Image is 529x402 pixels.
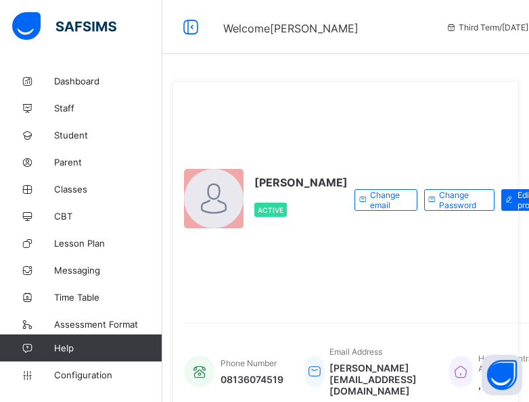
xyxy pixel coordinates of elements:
span: Active [258,206,283,214]
span: Dashboard [54,76,162,86]
button: Open asap [482,355,522,395]
span: Time Table [54,292,162,303]
span: Staff [54,103,162,114]
span: Configuration [54,370,162,380]
span: Student [54,130,162,141]
span: CBT [54,211,162,222]
span: Assessment Format [54,319,162,330]
span: Change email [370,190,407,210]
span: 08136074519 [221,374,283,385]
span: [PERSON_NAME][EMAIL_ADDRESS][DOMAIN_NAME] [329,362,429,397]
span: Change Password [439,190,484,210]
span: Help [54,343,162,353]
span: Parent [54,157,162,168]
img: safsims [12,12,116,41]
span: Welcome [PERSON_NAME] [223,22,359,35]
span: Email Address [329,347,382,357]
span: Classes [54,184,162,195]
span: Phone Number [221,358,277,368]
span: Lesson Plan [54,238,162,249]
span: Messaging [54,265,162,276]
span: [PERSON_NAME] [254,176,348,189]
